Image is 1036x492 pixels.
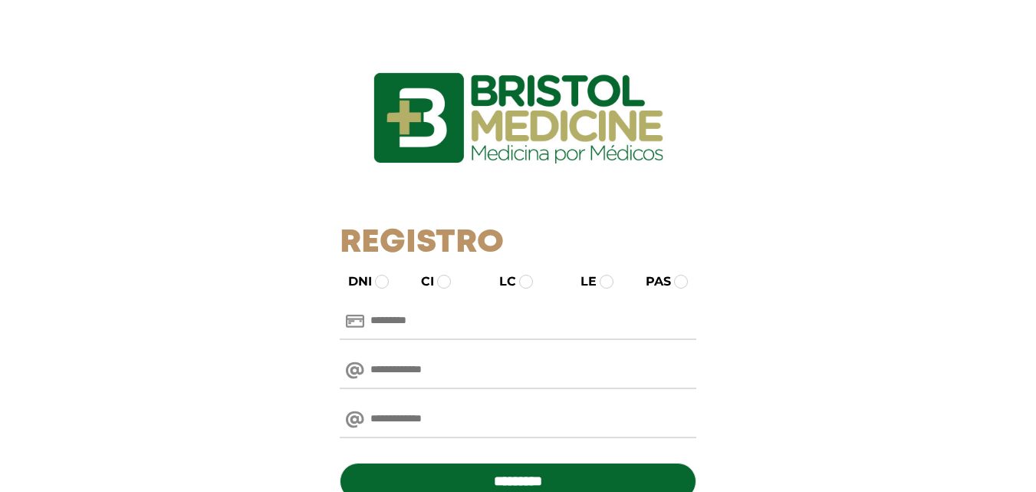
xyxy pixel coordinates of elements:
[632,272,671,291] label: PAS
[407,272,434,291] label: CI
[340,224,696,263] h1: Registro
[334,272,372,291] label: DNI
[311,18,725,218] img: logo_ingresarbristol.jpg
[485,272,516,291] label: LC
[567,272,597,291] label: LE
